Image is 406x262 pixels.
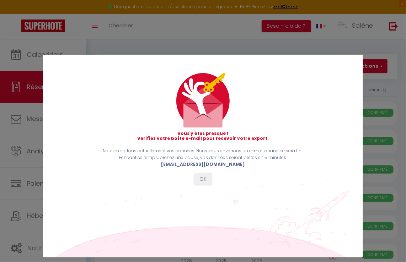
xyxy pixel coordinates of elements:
[176,73,230,127] img: mail
[54,148,352,154] p: Nous exportons actuellement vos données. Nous vous enverrons un e-mail quand ce sera fini.
[137,130,269,141] strong: Vous y êtes presque ! Verifiez votre boîte e-mail pour recevoir votre export.
[194,173,212,185] button: OK
[161,161,245,167] b: [EMAIL_ADDRESS][DOMAIN_NAME]
[54,154,352,161] p: Pendant ce temps, prenez une pause, vos données seront prêtes en 5 minutes.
